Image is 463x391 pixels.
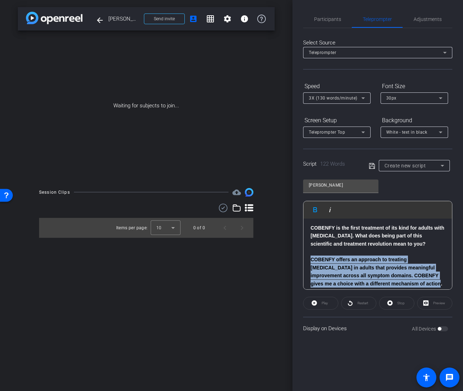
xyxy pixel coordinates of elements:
div: Select Source [303,39,452,47]
span: White - text in black [386,130,427,135]
span: [PERSON_NAME][GEOGRAPHIC_DATA] [108,12,140,26]
mat-icon: account_box [189,15,198,23]
span: Send invite [154,16,175,22]
mat-icon: settings [223,15,232,23]
div: Font Size [381,80,448,92]
span: Create new script [384,163,426,168]
button: Previous page [216,219,233,236]
label: All Devices [412,325,437,332]
mat-icon: info [240,15,249,23]
div: Script [303,160,359,168]
strong: COBENFY is the first treatment of its kind for adults with [MEDICAL_DATA]. What does being part o... [311,225,444,247]
span: 122 Words [320,161,345,167]
mat-icon: cloud_upload [232,188,241,197]
mat-icon: message [445,373,454,382]
input: Title [309,181,373,189]
div: Items per page: [116,224,148,231]
div: Waiting for subjects to join... [18,31,275,181]
div: Session Clips [39,189,70,196]
div: Screen Setup [303,114,371,127]
img: Session clips [245,188,253,197]
div: Display on Devices [303,317,452,340]
span: Participants [314,17,341,22]
span: 3X (130 words/minute) [309,96,357,101]
div: 0 of 0 [193,224,205,231]
div: Background [381,114,448,127]
div: Speed [303,80,371,92]
strong: COBENFY offers an approach to treating [MEDICAL_DATA] in adults that provides meaningful improvem... [311,257,442,286]
button: Next page [233,219,251,236]
span: 30px [386,96,397,101]
span: Teleprompter [363,17,392,22]
span: Teleprompter [309,50,336,55]
button: Send invite [144,14,185,24]
span: Teleprompter Top [309,130,345,135]
mat-icon: arrow_back [96,16,104,25]
span: Adjustments [414,17,442,22]
mat-icon: accessibility [422,373,431,382]
span: Destinations for your clips [232,188,241,197]
mat-icon: grid_on [206,15,215,23]
img: app-logo [26,12,82,24]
